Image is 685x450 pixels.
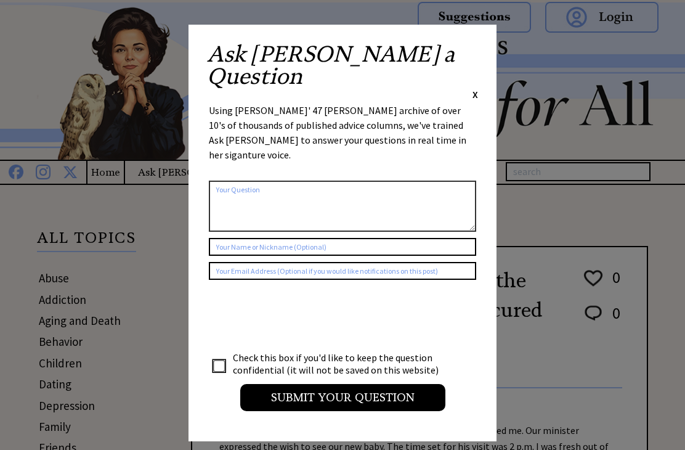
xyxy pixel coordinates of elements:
input: Your Email Address (Optional if you would like notifications on this post) [209,262,476,280]
h2: Ask [PERSON_NAME] a Question [207,43,478,88]
input: Submit your Question [240,384,445,411]
input: Your Name or Nickname (Optional) [209,238,476,256]
td: Check this box if you'd like to keep the question confidential (it will not be saved on this webs... [232,351,450,377]
span: X [472,88,478,100]
div: Using [PERSON_NAME]' 47 [PERSON_NAME] archive of over 10's of thousands of published advice colum... [209,103,476,174]
iframe: reCAPTCHA [209,292,396,340]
